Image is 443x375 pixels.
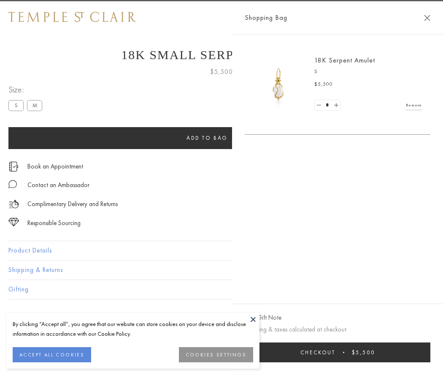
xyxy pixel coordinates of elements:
p: Complimentary Delivery and Returns [27,199,118,209]
span: $5,500 [314,80,333,89]
span: $5,500 [352,349,375,356]
p: S [314,68,422,76]
span: Size: [8,83,46,97]
div: Responsible Sourcing [27,218,81,228]
a: Set quantity to 0 [315,100,323,111]
p: Shipping & taxes calculated at checkout [245,324,430,335]
button: Close Shopping Bag [424,15,430,21]
div: By clicking “Accept all”, you agree that our website can store cookies on your device and disclos... [13,319,253,339]
button: Product Details [8,241,435,260]
button: Add to bag [8,127,406,149]
div: Contact an Ambassador [27,180,89,190]
img: icon_delivery.svg [8,199,19,209]
button: Add Gift Note [245,312,281,323]
img: P51836-E11SERPPV [253,59,304,110]
button: Shipping & Returns [8,261,435,280]
span: $5,500 [210,66,233,77]
label: M [27,100,42,111]
label: S [8,100,24,111]
h1: 18K Small Serpent Amulet [8,48,435,62]
span: Shopping Bag [245,12,287,23]
button: COOKIES SETTINGS [179,347,253,362]
img: Temple St. Clair [8,12,136,22]
a: Book an Appointment [27,162,83,171]
img: icon_sourcing.svg [8,218,19,226]
span: Add to bag [186,134,228,141]
img: icon_appointment.svg [8,162,19,171]
button: Gifting [8,280,435,299]
a: Remove [406,101,422,110]
button: ACCEPT ALL COOKIES [13,347,91,362]
a: Set quantity to 2 [332,100,340,111]
a: 18K Serpent Amulet [314,56,375,65]
img: MessageIcon-01_2.svg [8,180,17,188]
span: Checkout [300,349,335,356]
button: Checkout $5,500 [245,342,430,362]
